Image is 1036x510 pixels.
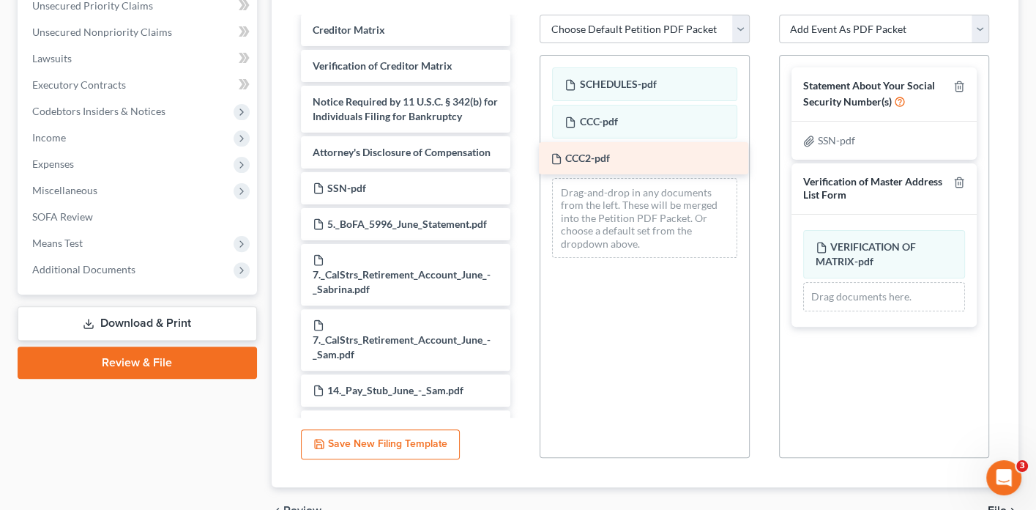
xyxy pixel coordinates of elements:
[32,237,83,249] span: Means Test
[21,45,257,72] a: Lawsuits
[32,26,172,38] span: Unsecured Nonpriority Claims
[18,306,257,341] a: Download & Print
[313,333,491,361] span: 7._CalStrs_Retirement_Account_June_-_Sam.pdf
[32,210,93,223] span: SOFA Review
[327,182,366,194] span: SSN-pdf
[21,204,257,230] a: SOFA Review
[816,240,916,267] span: VERIFICATION OF MATRIX-pdf
[301,429,460,460] button: Save New Filing Template
[579,115,617,127] span: CCC-pdf
[32,131,66,144] span: Income
[803,282,965,311] div: Drag documents here.
[986,460,1021,495] iframe: Intercom live chat
[327,384,463,396] span: 14._Pay_Stub_June_-_Sam.pdf
[803,175,942,202] span: Verification of Master Address List Form
[552,178,737,259] div: Drag-and-drop in any documents from the left. These will be merged into the Petition PDF Packet. ...
[327,218,487,230] span: 5._BoFA_5996_June_Statement.pdf
[313,146,491,158] span: Attorney's Disclosure of Compensation
[313,268,491,295] span: 7._CalStrs_Retirement_Account_June_-_Sabrina.pdf
[32,184,97,196] span: Miscellaneous
[32,105,165,117] span: Codebtors Insiders & Notices
[21,19,257,45] a: Unsecured Nonpriority Claims
[1016,460,1028,472] span: 3
[18,347,257,379] a: Review & File
[32,263,135,276] span: Additional Documents
[313,95,498,122] span: Notice Required by 11 U.S.C. § 342(b) for Individuals Filing for Bankruptcy
[579,78,656,90] span: SCHEDULES-pdf
[32,158,74,170] span: Expenses
[32,78,126,91] span: Executory Contracts
[565,152,610,164] span: CCC2-pdf
[803,79,935,108] span: Statement About Your Social Security Number(s)
[313,23,385,36] span: Creditor Matrix
[21,72,257,98] a: Executory Contracts
[818,134,855,147] span: SSN-pdf
[32,52,72,64] span: Lawsuits
[313,59,452,72] span: Verification of Creditor Matrix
